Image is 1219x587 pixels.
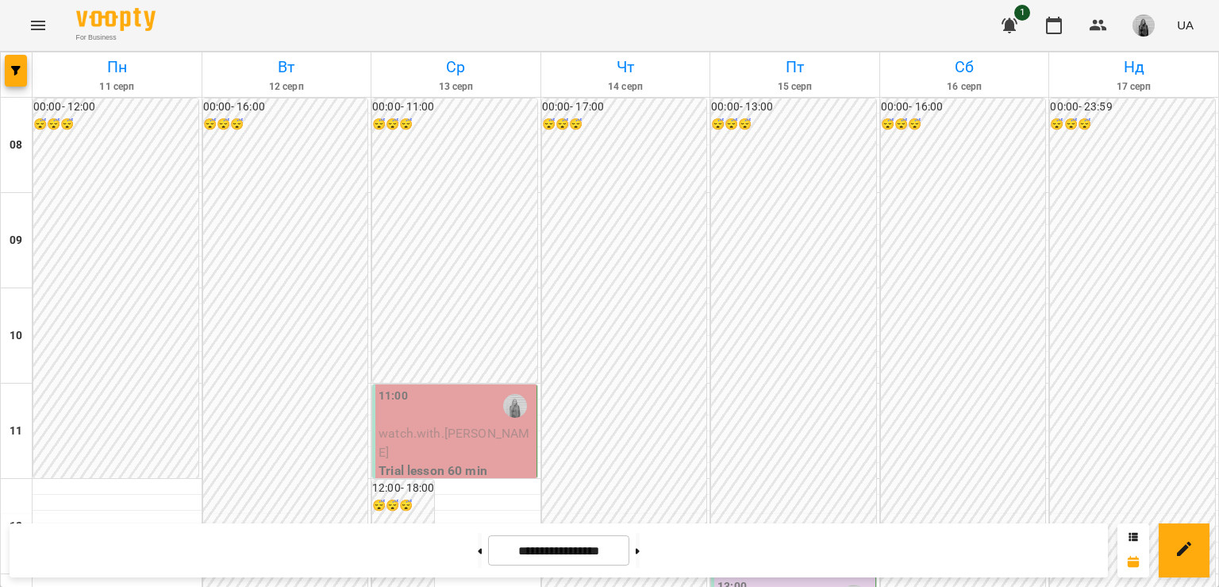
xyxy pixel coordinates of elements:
[881,98,1046,116] h6: 00:00 - 16:00
[544,55,708,79] h6: Чт
[883,79,1047,95] h6: 16 серп
[711,98,876,116] h6: 00:00 - 13:00
[1132,14,1155,37] img: 465148d13846e22f7566a09ee851606a.jpeg
[35,79,199,95] h6: 11 серп
[1050,98,1215,116] h6: 00:00 - 23:59
[379,388,408,405] label: 11:00
[10,137,22,154] h6: 08
[372,480,434,497] h6: 12:00 - 18:00
[33,116,198,133] h6: 😴😴😴
[1052,79,1216,95] h6: 17 серп
[881,116,1046,133] h6: 😴😴😴
[374,79,538,95] h6: 13 серп
[1171,10,1200,40] button: UA
[10,232,22,249] h6: 09
[544,79,708,95] h6: 14 серп
[33,98,198,116] h6: 00:00 - 12:00
[203,98,368,116] h6: 00:00 - 16:00
[10,327,22,345] h6: 10
[35,55,199,79] h6: Пн
[374,55,538,79] h6: Ср
[205,79,369,95] h6: 12 серп
[203,116,368,133] h6: 😴😴😴
[1014,5,1030,21] span: 1
[205,55,369,79] h6: Вт
[711,116,876,133] h6: 😴😴😴
[503,394,527,418] img: Чоповська Сніжана (н, а)
[1177,17,1194,33] span: UA
[372,98,537,116] h6: 00:00 - 11:00
[713,79,877,95] h6: 15 серп
[883,55,1047,79] h6: Сб
[76,8,156,31] img: Voopty Logo
[19,6,57,44] button: Menu
[76,33,156,43] span: For Business
[713,55,877,79] h6: Пт
[1052,55,1216,79] h6: Нд
[10,423,22,440] h6: 11
[542,116,707,133] h6: 😴😴😴
[372,116,537,133] h6: 😴😴😴
[1050,116,1215,133] h6: 😴😴😴
[372,497,434,515] h6: 😴😴😴
[542,98,707,116] h6: 00:00 - 17:00
[379,461,533,481] p: Trial lesson 60 min
[379,426,529,460] span: watch.with.[PERSON_NAME]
